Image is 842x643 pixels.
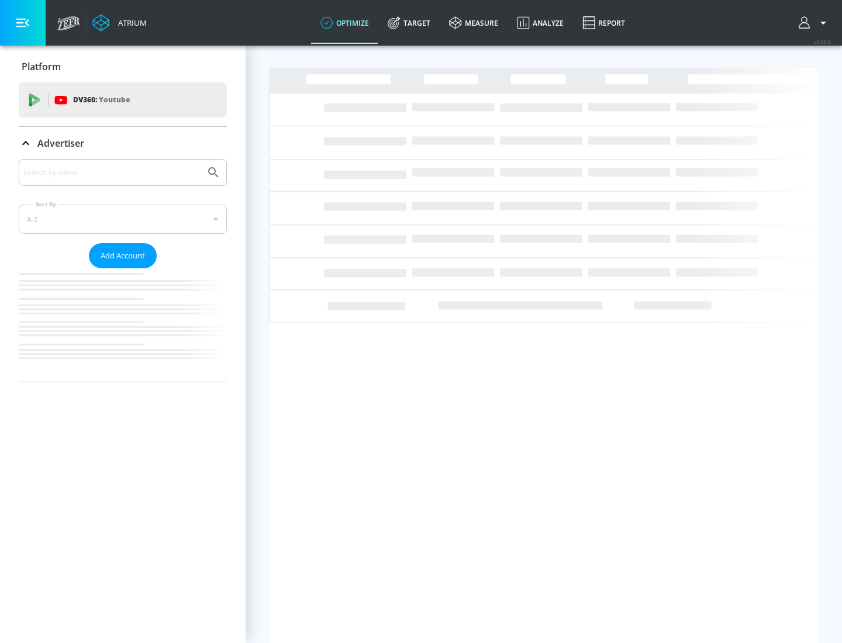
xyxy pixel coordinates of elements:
[19,50,227,83] div: Platform
[73,94,130,106] p: DV360:
[19,127,227,160] div: Advertiser
[19,82,227,117] div: DV360: Youtube
[19,159,227,382] div: Advertiser
[92,14,147,32] a: Atrium
[23,165,201,180] input: Search by name
[814,39,830,45] span: v 4.25.4
[573,2,634,44] a: Report
[508,2,573,44] a: Analyze
[378,2,440,44] a: Target
[113,18,147,28] div: Atrium
[33,200,58,208] label: Sort By
[89,243,157,268] button: Add Account
[37,137,84,150] p: Advertiser
[99,94,130,106] p: Youtube
[440,2,508,44] a: measure
[19,205,227,234] div: A-Z
[101,249,145,262] span: Add Account
[22,60,61,73] p: Platform
[311,2,378,44] a: optimize
[19,268,227,382] nav: list of Advertiser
